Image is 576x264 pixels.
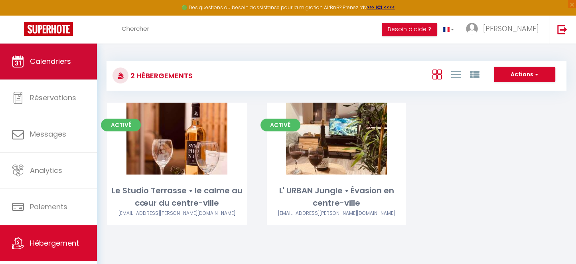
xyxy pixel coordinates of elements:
[432,67,442,81] a: Vue en Box
[267,185,406,210] div: L' URBAN Jungle • Évasion en centre-ville
[30,129,66,139] span: Messages
[128,67,193,85] h3: 2 Hébergements
[451,67,460,81] a: Vue en Liste
[466,23,478,35] img: ...
[122,24,149,33] span: Chercher
[30,202,67,212] span: Paiements
[382,23,437,36] button: Besoin d'aide ?
[101,119,141,131] span: Activé
[267,210,406,217] div: Airbnb
[483,24,539,34] span: [PERSON_NAME]
[260,119,300,131] span: Activé
[30,56,71,66] span: Calendriers
[30,238,79,248] span: Hébergement
[30,93,76,103] span: Réservations
[116,16,155,44] a: Chercher
[107,185,247,210] div: Le Studio Terrasse • le calme au cœur du centre-ville
[494,67,555,83] button: Actions
[367,4,395,11] a: >>> ICI <<<<
[107,210,247,217] div: Airbnb
[460,16,549,44] a: ... [PERSON_NAME]
[469,67,479,81] a: Vue par Groupe
[30,165,62,175] span: Analytics
[557,24,567,34] img: logout
[24,22,73,36] img: Super Booking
